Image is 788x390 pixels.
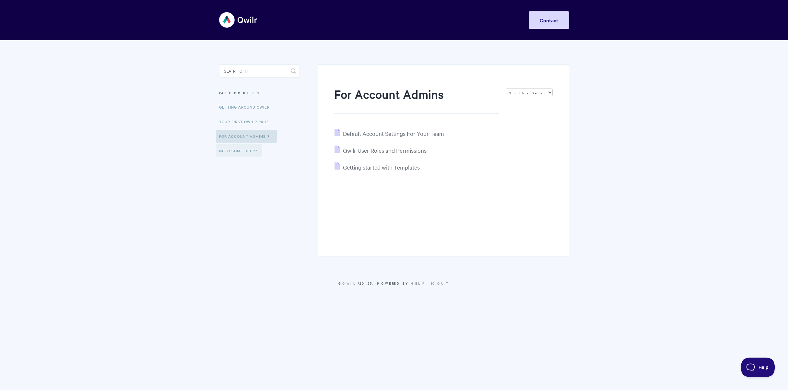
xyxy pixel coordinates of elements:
[343,163,420,171] span: Getting started with Templates
[506,89,553,96] select: Page reloads on selection
[335,130,444,137] a: Default Account Settings For Your Team
[343,147,427,154] span: Qwilr User Roles and Permissions
[377,281,450,286] span: Powered by
[335,147,427,154] a: Qwilr User Roles and Permissions
[216,130,277,143] a: For Account Admins
[411,281,450,286] a: Help Scout
[219,280,569,286] p: © 2025.
[335,163,420,171] a: Getting started with Templates
[219,87,300,99] h3: Categories
[216,144,262,157] a: Need Some Help?
[219,65,300,77] input: Search
[343,130,444,137] span: Default Account Settings For Your Team
[741,358,775,377] iframe: Toggle Customer Support
[219,8,258,32] img: Qwilr Help Center
[529,11,569,29] a: Contact
[219,115,274,128] a: Your First Qwilr Page
[219,100,275,113] a: Getting Around Qwilr
[334,86,499,114] h1: For Account Admins
[342,281,359,286] a: Qwilr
